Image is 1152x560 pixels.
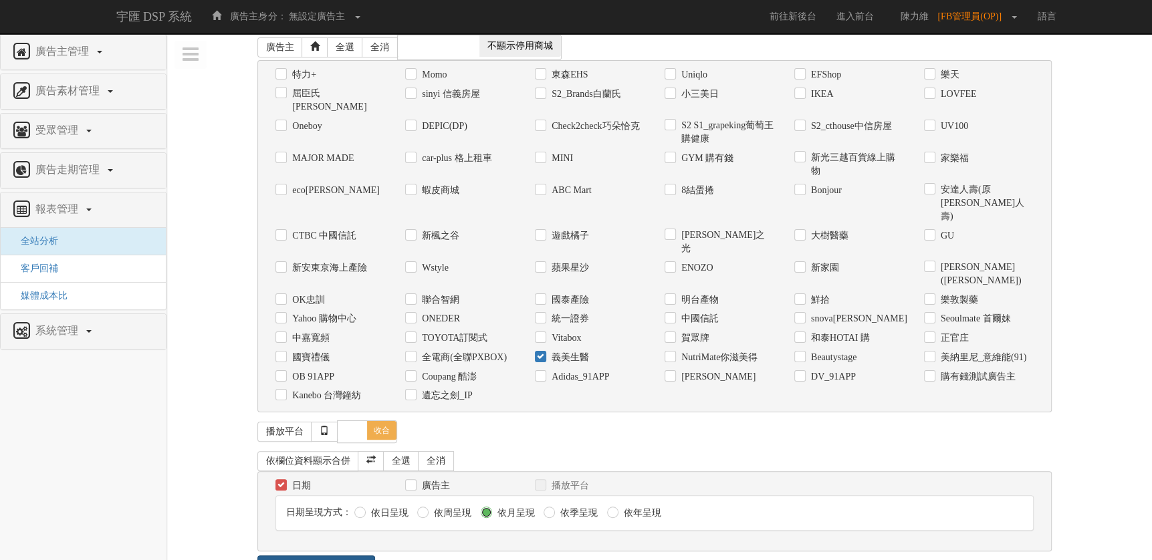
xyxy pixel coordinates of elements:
[548,229,589,243] label: 遊戲橘子
[419,184,459,197] label: 蝦皮商城
[548,88,620,101] label: S2_Brands白蘭氏
[678,370,756,384] label: [PERSON_NAME]
[11,291,68,301] span: 媒體成本比
[678,261,713,275] label: ENOZO
[678,68,707,82] label: Uniqlo
[419,479,450,493] label: 廣告主
[548,68,588,82] label: 東森EHS
[557,507,598,520] label: 依季呈現
[289,370,334,384] label: OB 91APP
[937,370,1016,384] label: 購有錢測試廣告主
[937,229,954,243] label: GU
[808,120,892,133] label: S2_cthouse中信房屋
[32,203,85,215] span: 報表管理
[548,120,639,133] label: Check2check巧朵恰克
[419,68,447,82] label: Momo
[678,119,774,146] label: S2 S1_grapeking葡萄王購健康
[289,293,324,307] label: OK忠訓
[419,229,459,243] label: 新楓之谷
[32,164,106,175] span: 廣告走期管理
[289,229,356,243] label: CTBC 中國信託
[808,184,842,197] label: Bonjour
[808,370,856,384] label: DV_91APP
[678,331,709,345] label: 賀眾牌
[937,120,968,133] label: UV100
[289,184,380,197] label: eco[PERSON_NAME]
[431,507,471,520] label: 依周呈現
[11,120,156,142] a: 受眾管理
[11,263,58,273] span: 客戶回補
[419,88,480,101] label: sinyi 信義房屋
[808,331,870,345] label: 和泰HOTAI 購
[289,120,322,133] label: Oneboy
[678,152,733,165] label: GYM 購有錢
[808,312,904,325] label: snova[PERSON_NAME]
[11,41,156,63] a: 廣告主管理
[479,35,561,57] span: 不顯示停用商城
[11,321,156,342] a: 系統管理
[494,507,535,520] label: 依月呈現
[937,351,1026,364] label: 美納里尼_意維能(91)
[548,152,573,165] label: MINI
[230,11,286,21] span: 廣告主身分：
[32,85,106,96] span: 廣告素材管理
[620,507,661,520] label: 依年呈現
[678,184,714,197] label: 8結蛋捲
[289,261,367,275] label: 新安東京海上產險
[937,261,1034,287] label: [PERSON_NAME]([PERSON_NAME])
[808,151,904,178] label: 新光三越百貨線上購物
[286,507,352,517] span: 日期呈現方式：
[32,45,96,57] span: 廣告主管理
[548,351,589,364] label: 義美生醫
[937,293,978,307] label: 樂敦製藥
[11,81,156,102] a: 廣告素材管理
[894,11,935,21] span: 陳力維
[937,312,1011,325] label: Seoulmate 首爾妹
[937,88,977,101] label: LOVFEE
[808,229,848,243] label: 大樹醫藥
[678,312,719,325] label: 中國信託
[419,331,487,345] label: TOYOTA訂閱式
[419,389,472,402] label: 遺忘之劍_IP
[419,120,467,133] label: DEPIC(DP)
[419,370,477,384] label: Coupang 酷澎
[419,293,459,307] label: 聯合智網
[11,236,58,246] span: 全站分析
[937,152,969,165] label: 家樂福
[419,261,449,275] label: Wstyle
[678,229,774,255] label: [PERSON_NAME]之光
[418,451,454,471] a: 全消
[937,183,1034,223] label: 安達人壽(原[PERSON_NAME]人壽)
[548,331,581,345] label: Vitabox
[937,68,959,82] label: 樂天
[11,199,156,221] a: 報表管理
[678,351,758,364] label: NutriMate你滋美得
[11,160,156,181] a: 廣告走期管理
[289,68,316,82] label: 特力+
[937,331,969,345] label: 正官庄
[368,507,409,520] label: 依日呈現
[289,87,385,114] label: 屈臣氏[PERSON_NAME]
[808,88,833,101] label: IKEA
[548,312,589,325] label: 統一證券
[289,479,311,493] label: 日期
[808,68,841,82] label: EFShop
[289,312,356,325] label: Yahoo 購物中心
[548,293,589,307] label: 國泰產險
[548,370,609,384] label: Adidas_91APP
[548,184,592,197] label: ABC Mart
[548,261,589,275] label: 蘋果星沙
[327,37,363,57] a: 全選
[383,451,419,471] a: 全選
[289,351,330,364] label: 國寶禮儀
[32,124,85,136] span: 受眾管理
[289,331,330,345] label: 中嘉寬頻
[419,312,460,325] label: ONEDER
[289,11,345,21] span: 無設定廣告主
[937,11,1008,21] span: [FB管理員(OP)]
[419,351,507,364] label: 全電商(全聯PXBOX)
[419,152,491,165] label: car-plus 格上租車
[367,421,396,440] span: 收合
[289,152,354,165] label: MAJOR MADE
[808,351,856,364] label: Beautystage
